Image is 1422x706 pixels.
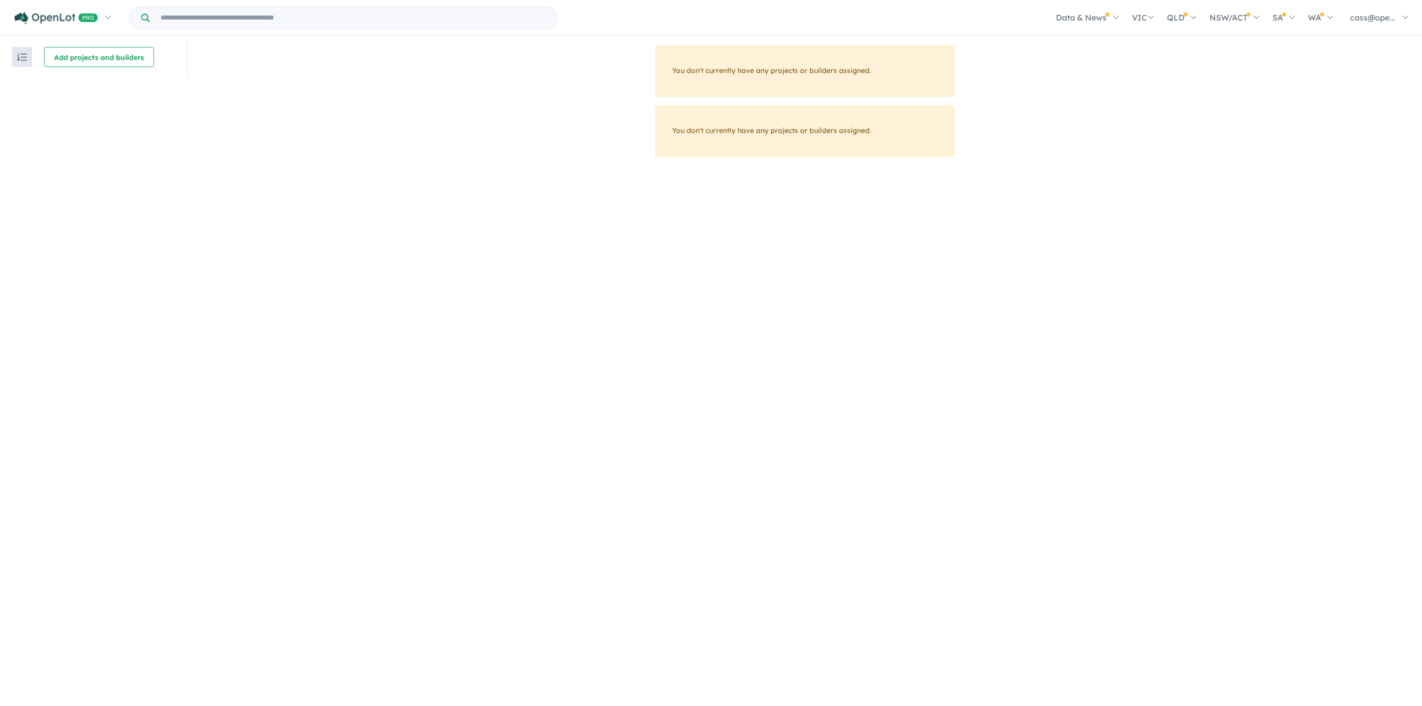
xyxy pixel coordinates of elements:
[14,12,98,24] img: Openlot PRO Logo White
[151,7,555,28] input: Try estate name, suburb, builder or developer
[17,53,27,61] img: sort.svg
[655,105,955,157] div: You don't currently have any projects or builders assigned.
[655,45,955,97] div: You don't currently have any projects or builders assigned.
[1350,12,1395,22] span: cass@ope...
[44,47,154,67] button: Add projects and builders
